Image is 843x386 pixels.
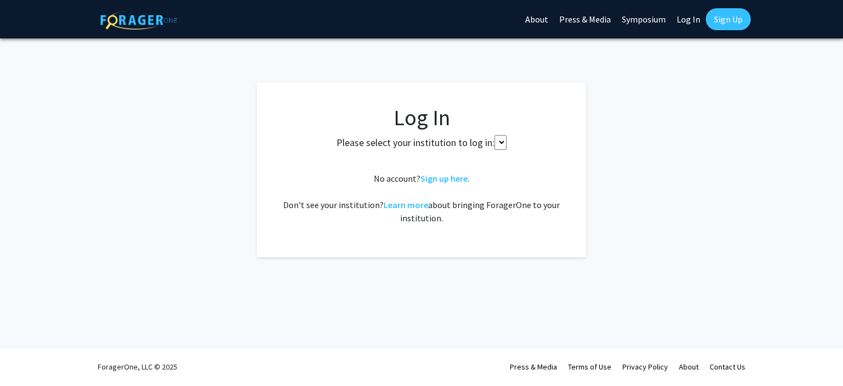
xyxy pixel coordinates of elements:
a: About [679,362,699,372]
a: Terms of Use [568,362,611,372]
a: Sign Up [706,8,751,30]
a: Sign up here [420,173,468,184]
h1: Log In [279,104,564,131]
a: Learn more about bringing ForagerOne to your institution [384,199,428,210]
a: Press & Media [510,362,557,372]
img: ForagerOne Logo [100,10,177,30]
div: ForagerOne, LLC © 2025 [98,348,177,386]
a: Contact Us [710,362,745,372]
div: No account? . Don't see your institution? about bringing ForagerOne to your institution. [279,172,564,225]
a: Privacy Policy [622,362,668,372]
label: Please select your institution to log in: [336,135,494,150]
